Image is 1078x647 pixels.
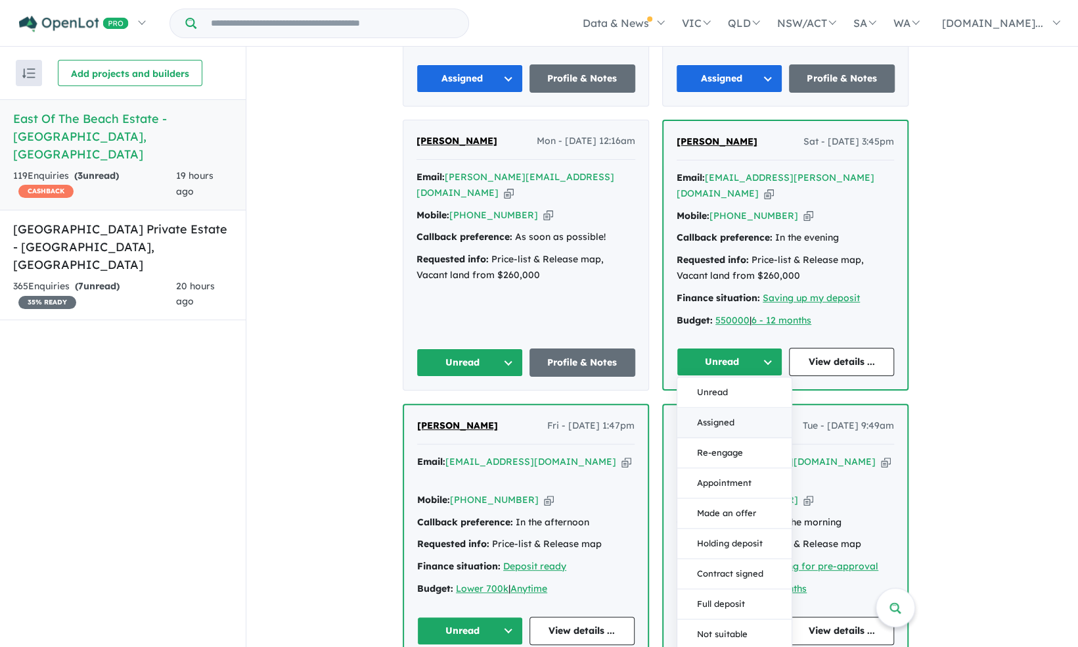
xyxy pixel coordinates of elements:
[75,280,120,292] strong: ( unread)
[416,171,445,183] strong: Email:
[763,292,860,304] a: Saving up my deposit
[416,135,497,147] span: [PERSON_NAME]
[764,187,774,201] button: Copy
[789,64,895,93] a: Profile & Notes
[677,292,760,304] strong: Finance situation:
[677,172,705,183] strong: Email:
[417,560,501,572] strong: Finance situation:
[417,419,498,431] span: [PERSON_NAME]
[417,617,523,645] button: Unread
[416,252,635,283] div: Price-list & Release map, Vacant land from $260,000
[677,560,792,590] button: Contract signed
[58,60,202,86] button: Add projects and builders
[547,418,635,434] span: Fri - [DATE] 1:47pm
[529,348,636,377] a: Profile & Notes
[416,171,614,199] a: [PERSON_NAME][EMAIL_ADDRESS][DOMAIN_NAME]
[715,314,750,326] a: 550000
[677,408,792,439] button: Assigned
[676,64,782,93] button: Assigned
[74,170,119,181] strong: ( unread)
[416,348,523,377] button: Unread
[763,560,878,572] a: Looking for pre-approval
[450,494,539,506] a: [PHONE_NUMBER]
[416,253,489,265] strong: Requested info:
[18,185,74,198] span: CASHBACK
[449,209,538,221] a: [PHONE_NUMBER]
[881,455,891,469] button: Copy
[416,209,449,221] strong: Mobile:
[543,208,553,222] button: Copy
[18,296,76,309] span: 35 % READY
[445,456,616,467] a: [EMAIL_ADDRESS][DOMAIN_NAME]
[13,110,233,163] h5: East Of The Beach Estate - [GEOGRAPHIC_DATA] , [GEOGRAPHIC_DATA]
[803,209,813,223] button: Copy
[544,493,554,507] button: Copy
[942,16,1043,30] span: [DOMAIN_NAME]...
[677,529,792,560] button: Holding deposit
[677,439,792,469] button: Re-engage
[677,348,782,376] button: Unread
[13,168,176,200] div: 119 Enquir ies
[417,538,489,550] strong: Requested info:
[677,254,749,266] strong: Requested info:
[677,231,773,243] strong: Callback preference:
[504,186,514,200] button: Copy
[176,170,213,197] span: 19 hours ago
[621,455,631,469] button: Copy
[677,172,874,199] a: [EMAIL_ADDRESS][PERSON_NAME][DOMAIN_NAME]
[709,210,798,222] a: [PHONE_NUMBER]
[417,418,498,434] a: [PERSON_NAME]
[510,583,547,594] a: Anytime
[416,133,497,149] a: [PERSON_NAME]
[416,231,512,243] strong: Callback preference:
[503,560,566,572] a: Deposit ready
[19,16,129,32] img: Openlot PRO Logo White
[789,348,895,376] a: View details ...
[677,590,792,620] button: Full deposit
[677,230,894,246] div: In the evening
[677,314,713,326] strong: Budget:
[789,617,895,645] a: View details ...
[537,133,635,149] span: Mon - [DATE] 12:16am
[13,220,233,274] h5: [GEOGRAPHIC_DATA] Private Estate - [GEOGRAPHIC_DATA] , [GEOGRAPHIC_DATA]
[803,493,813,507] button: Copy
[417,516,513,528] strong: Callback preference:
[677,210,709,222] strong: Mobile:
[529,617,635,645] a: View details ...
[417,581,635,597] div: |
[199,9,466,37] input: Try estate name, suburb, builder or developer
[417,515,635,531] div: In the afternoon
[677,134,757,150] a: [PERSON_NAME]
[417,583,453,594] strong: Budget:
[803,134,894,150] span: Sat - [DATE] 3:45pm
[456,583,508,594] a: Lower 700k
[78,280,83,292] span: 7
[677,313,894,329] div: |
[752,314,811,326] a: 6 - 12 months
[416,64,523,93] button: Assigned
[677,378,792,408] button: Unread
[417,537,635,552] div: Price-list & Release map
[417,494,450,506] strong: Mobile:
[176,280,215,308] span: 20 hours ago
[416,229,635,245] div: As soon as possible!
[13,279,176,310] div: 365 Enquir ies
[677,499,792,529] button: Made an offer
[677,135,757,147] span: [PERSON_NAME]
[78,170,83,181] span: 3
[677,252,894,284] div: Price-list & Release map, Vacant land from $260,000
[417,456,445,467] strong: Email:
[677,469,792,499] button: Appointment
[22,68,35,78] img: sort.svg
[529,64,636,93] a: Profile & Notes
[803,418,894,434] span: Tue - [DATE] 9:49am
